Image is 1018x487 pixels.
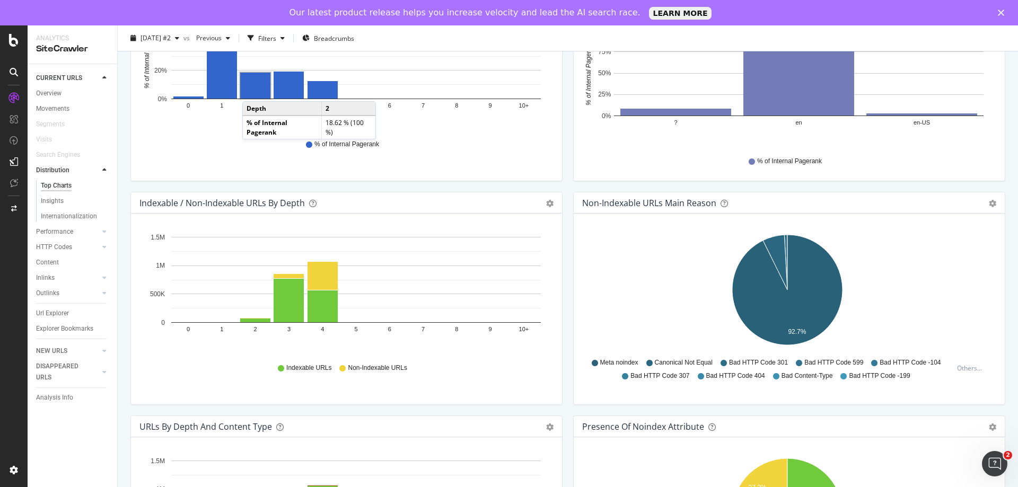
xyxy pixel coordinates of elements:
text: 5 [354,326,357,333]
svg: A chart. [139,7,550,130]
text: 1 [220,103,223,109]
text: en [795,120,802,126]
text: 20% [154,67,167,74]
text: 0 [161,319,165,326]
div: DISAPPEARED URLS [36,361,90,383]
div: Url Explorer [36,308,69,319]
a: Performance [36,226,99,237]
text: 7 [422,326,425,333]
a: Segments [36,119,75,130]
a: Overview [36,88,110,99]
text: ? [674,120,677,126]
span: 2025 Aug. 22nd #2 [141,33,171,42]
text: 92.7% [788,328,806,335]
div: Analysis Info [36,392,73,403]
button: Previous [192,30,234,47]
a: Outlinks [36,288,99,299]
span: Previous [192,33,222,42]
button: [DATE] #2 [126,30,183,47]
svg: A chart. [139,231,550,353]
span: Bad HTTP Code -199 [849,371,910,380]
text: en-US [914,120,930,126]
div: CURRENT URLS [36,73,82,84]
text: 8 [455,103,458,109]
span: Bad HTTP Code -104 [880,358,941,367]
a: CURRENT URLS [36,73,99,84]
div: Analytics [36,34,109,43]
div: Top Charts [41,180,72,191]
td: Depth [243,102,321,116]
div: A chart. [582,24,993,147]
div: Inlinks [36,272,55,284]
a: Inlinks [36,272,99,284]
text: 0% [158,95,168,103]
text: 0% [602,112,611,120]
text: 8 [455,326,458,333]
div: gear [546,200,554,207]
td: 2 [321,102,375,116]
div: gear [989,423,996,431]
div: Overview [36,88,62,99]
div: Distribution [36,165,69,176]
div: Movements [36,103,69,114]
span: Bad HTTP Code 307 [630,371,689,380]
div: SiteCrawler [36,43,109,55]
text: 10+ [519,326,529,333]
a: NEW URLS [36,346,99,357]
span: vs [183,33,192,42]
div: Performance [36,226,73,237]
a: Top Charts [41,180,110,191]
text: 2 [254,326,257,333]
span: Meta noindex [600,358,638,367]
div: Content [36,257,59,268]
span: Breadcrumbs [314,33,354,42]
a: Internationalization [41,211,110,222]
span: 2 [1004,451,1012,459]
a: Analysis Info [36,392,110,403]
text: 0 [187,103,190,109]
div: Internationalization [41,211,97,222]
text: 1.5M [151,457,165,465]
div: Outlinks [36,288,59,299]
a: Insights [41,196,110,207]
div: gear [546,423,554,431]
text: 75% [598,48,611,56]
a: Movements [36,103,110,114]
text: 1 [220,326,223,333]
div: URLs by Depth and Content Type [139,421,272,432]
text: 9 [489,326,492,333]
span: Bad Content-Type [782,371,833,380]
svg: A chart. [582,231,993,353]
text: 3 [287,326,291,333]
a: Content [36,257,110,268]
a: Search Engines [36,149,91,161]
a: DISAPPEARED URLS [36,361,99,383]
button: Breadcrumbs [298,30,358,47]
a: LEARN MORE [649,7,712,20]
div: Non-Indexable URLs Main Reason [582,198,716,208]
a: HTTP Codes [36,242,99,253]
button: Filters [243,30,289,47]
text: 1M [156,262,165,270]
a: Url Explorer [36,308,110,319]
a: Distribution [36,165,99,176]
div: Filters [258,33,276,42]
iframe: Intercom live chat [982,451,1007,476]
span: Non-Indexable URLs [348,364,407,373]
text: 9 [489,103,492,109]
div: Presence of noindex attribute [582,421,704,432]
span: Canonical Not Equal [655,358,713,367]
span: Bad HTTP Code 404 [706,371,765,380]
span: % of Internal Pagerank [314,140,379,149]
div: Close [998,10,1008,16]
div: Visits [36,134,52,145]
span: Indexable URLs [286,364,331,373]
span: Bad HTTP Code 599 [804,358,863,367]
text: % of Internal Pagerank [143,23,151,88]
a: Visits [36,134,63,145]
div: NEW URLS [36,346,67,357]
text: % of Internal Pagerank [585,40,592,105]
